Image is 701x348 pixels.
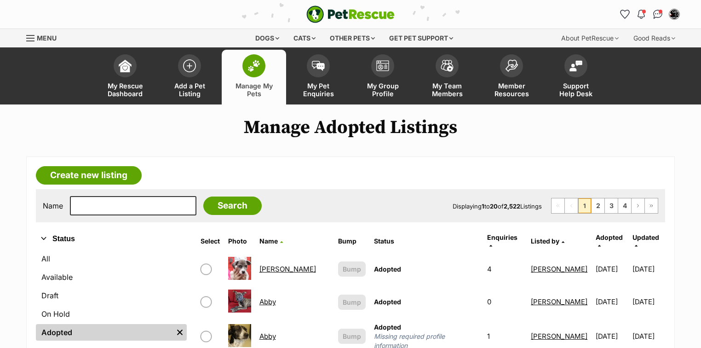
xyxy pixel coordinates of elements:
[618,198,631,213] a: Page 4
[343,331,361,341] span: Bump
[555,82,597,98] span: Support Help Desk
[43,202,63,210] label: Name
[483,286,526,318] td: 0
[555,29,625,47] div: About PetRescue
[36,306,187,322] a: On Hold
[376,60,389,71] img: group-profile-icon-3fa3cf56718a62981997c0bc7e787c4b2cf8bcc04b72c1350f741eb67cf2f40e.svg
[632,253,664,285] td: [DATE]
[259,297,276,306] a: Abby
[645,198,658,213] a: Last page
[374,298,401,306] span: Adopted
[203,197,262,215] input: Search
[634,7,649,22] button: Notifications
[531,332,587,341] a: [PERSON_NAME]
[605,198,618,213] a: Page 3
[334,230,369,252] th: Bump
[670,10,679,19] img: Deanna Walton profile pic
[650,7,665,22] a: Conversations
[592,198,604,213] a: Page 2
[596,233,623,249] a: Adopted
[565,198,578,213] span: Previous page
[169,82,210,98] span: Add a Pet Listing
[247,60,260,72] img: manage-my-pets-icon-02211641906a0b7f246fdf0571729dbe1e7629f14944591b6c1af311fb30b64b.svg
[343,297,361,307] span: Bump
[36,324,173,341] a: Adopted
[483,253,526,285] td: 4
[36,250,187,267] a: All
[592,286,632,318] td: [DATE]
[37,34,57,42] span: Menu
[531,237,559,245] span: Listed by
[374,323,401,331] span: Adopted
[531,297,587,306] a: [PERSON_NAME]
[249,29,286,47] div: Dogs
[638,10,645,19] img: notifications-46538b983faf8c2785f20acdc204bb7945ddae34d4c08c2a6579f10ce5e182be.svg
[306,6,395,23] img: logo-e224e6f780fb5917bec1dbf3a21bbac754714ae5b6737aabdf751b685950b380.svg
[259,237,283,245] a: Name
[26,29,63,46] a: Menu
[482,203,484,210] strong: 1
[632,233,659,241] span: Updated
[415,50,479,104] a: My Team Members
[504,203,520,210] strong: 2,522
[183,59,196,72] img: add-pet-listing-icon-0afa8454b4691262ce3f59096e99ab1cd57d4a30225e0717b998d2c9b9846f56.svg
[487,233,517,249] a: Enquiries
[578,198,591,213] span: Page 1
[350,50,415,104] a: My Group Profile
[632,286,664,318] td: [DATE]
[653,10,663,19] img: chat-41dd97257d64d25036548639549fe6c8038ab92f7586957e7f3b1b290dea8141.svg
[343,264,361,274] span: Bump
[383,29,460,47] div: Get pet support
[338,329,366,344] button: Bump
[592,253,632,285] td: [DATE]
[259,332,276,341] a: Abby
[197,230,224,252] th: Select
[157,50,222,104] a: Add a Pet Listing
[667,7,682,22] button: My account
[479,50,544,104] a: Member Resources
[617,7,682,22] ul: Account quick links
[569,60,582,71] img: help-desk-icon-fdf02630f3aa405de69fd3d07c3f3aa587a6932b1a1747fa1d2bba05be0121f9.svg
[173,324,187,341] a: Remove filter
[374,265,401,273] span: Adopted
[338,295,366,310] button: Bump
[596,233,623,241] span: Adopted
[426,82,468,98] span: My Team Members
[441,60,454,72] img: team-members-icon-5396bd8760b3fe7c0b43da4ab00e1e3bb1a5d9ba89233759b79545d2d3fc5d0d.svg
[287,29,322,47] div: Cats
[224,230,255,252] th: Photo
[36,166,142,185] a: Create new listing
[36,287,187,304] a: Draft
[286,50,350,104] a: My Pet Enquiries
[93,50,157,104] a: My Rescue Dashboard
[312,61,325,71] img: pet-enquiries-icon-7e3ad2cf08bfb03b45e93fb7055b45f3efa6380592205ae92323e6603595dc1f.svg
[36,269,187,285] a: Available
[370,230,483,252] th: Status
[552,198,564,213] span: First page
[627,29,682,47] div: Good Reads
[505,59,518,72] img: member-resources-icon-8e73f808a243e03378d46382f2149f9095a855e16c252ad45f914b54edf8863c.svg
[36,233,187,245] button: Status
[233,82,275,98] span: Manage My Pets
[453,203,542,210] span: Displaying to of Listings
[490,203,498,210] strong: 20
[362,82,403,98] span: My Group Profile
[222,50,286,104] a: Manage My Pets
[228,324,251,347] img: Abby
[632,233,659,249] a: Updated
[259,237,278,245] span: Name
[298,82,339,98] span: My Pet Enquiries
[323,29,381,47] div: Other pets
[487,233,517,241] span: translation missing: en.admin.listings.index.attributes.enquiries
[338,261,366,277] button: Bump
[228,257,251,280] img: Aanya
[104,82,146,98] span: My Rescue Dashboard
[119,59,132,72] img: dashboard-icon-eb2f2d2d3e046f16d808141f083e7271f6b2e854fb5c12c21221c1fb7104beca.svg
[259,265,316,273] a: [PERSON_NAME]
[632,198,644,213] a: Next page
[551,198,658,214] nav: Pagination
[491,82,532,98] span: Member Resources
[531,237,564,245] a: Listed by
[531,265,587,273] a: [PERSON_NAME]
[544,50,608,104] a: Support Help Desk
